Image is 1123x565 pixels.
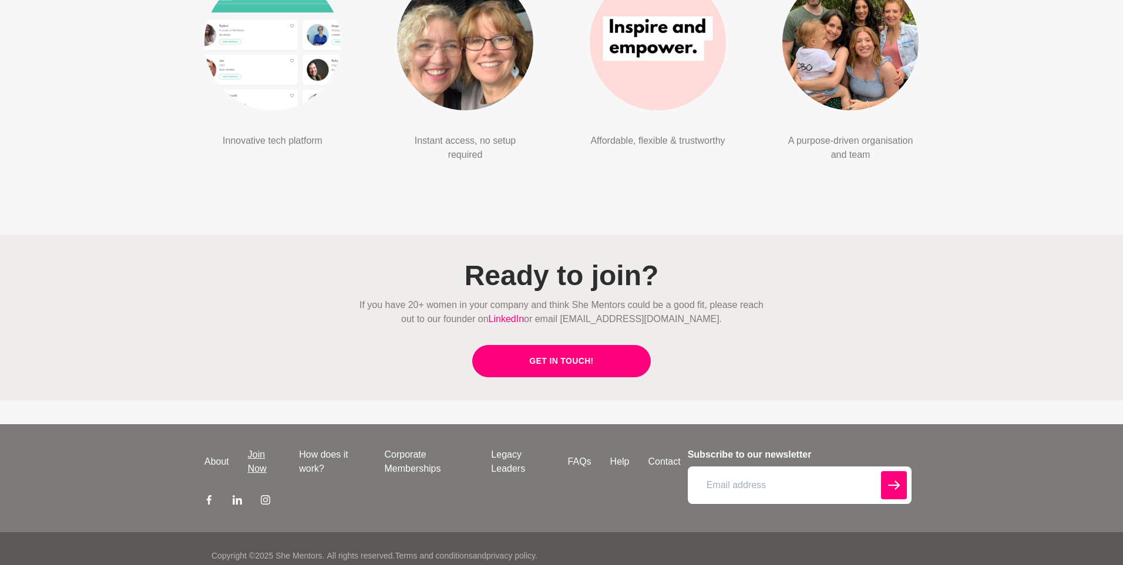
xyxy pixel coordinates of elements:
[601,455,639,469] a: Help
[590,134,726,148] p: Affordable, flexible & trustworthy
[688,448,912,462] h4: Subscribe to our newsletter
[472,345,650,377] a: Get in Touch!
[233,495,242,509] a: LinkedIn
[397,134,533,162] p: Instant access, no setup required
[486,551,535,560] a: privacy policy
[639,455,690,469] a: Contact
[261,495,270,509] a: Instagram
[559,455,601,469] a: FAQs
[238,448,290,476] a: Join Now
[482,448,558,476] a: Legacy Leaders
[375,448,482,476] a: Corporate Memberships
[204,495,214,509] a: Facebook
[327,550,537,562] p: All rights reserved. and .
[290,448,375,476] a: How does it work?
[489,314,524,324] a: LinkedIn
[688,466,912,504] input: Email address
[355,298,768,326] p: If you have 20+ women in your company and think She Mentors could be a good fit, please reach out...
[195,455,238,469] a: About
[782,134,919,162] p: A purpose-driven organisation and team
[211,550,324,562] p: Copyright © 2025 She Mentors .
[204,134,341,148] p: Innovative tech platform
[355,258,768,293] h1: Ready to join?
[395,551,472,560] a: Terms and conditions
